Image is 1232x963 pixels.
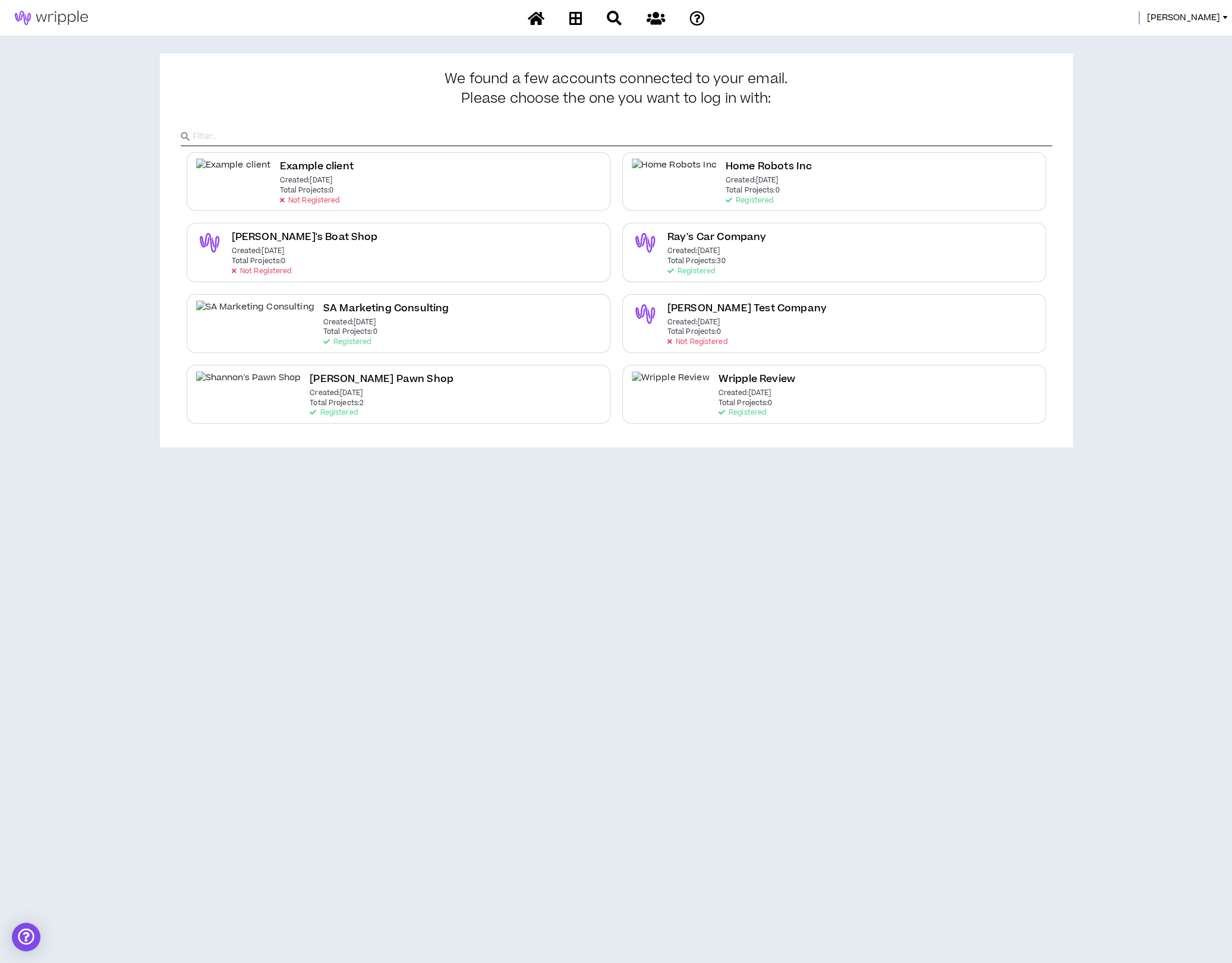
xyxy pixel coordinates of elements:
h2: Example client [279,159,353,175]
h2: [PERSON_NAME] Pawn Shop [310,371,453,387]
p: Total Projects: 0 [667,328,721,336]
h2: Wripple Review [718,371,795,387]
img: Wripple Review [632,371,710,398]
p: Registered [667,267,715,276]
span: Please choose the one you want to log in with: [461,91,771,108]
img: Example client [196,159,271,185]
p: Created: [DATE] [232,247,285,255]
h3: We found a few accounts connected to your email. [181,71,1052,107]
p: Created: [DATE] [667,318,720,327]
p: Total Projects: 0 [232,257,286,266]
p: Not Registered [667,338,727,346]
p: Total Projects: 30 [667,257,726,266]
h2: Home Robots Inc [726,159,812,175]
img: Shannon's Pawn Shop [196,371,301,398]
img: Ray's Car Company [632,229,658,256]
p: Created: [DATE] [279,176,332,185]
h2: SA Marketing Consulting [323,301,449,317]
img: SA Marketing Consulting [196,301,314,327]
p: Total Projects: 0 [718,399,772,408]
p: Created: [DATE] [726,176,779,185]
img: Shannon Test Company [632,301,658,327]
h2: [PERSON_NAME]'s Boat Shop [232,229,378,245]
span: [PERSON_NAME] [1146,11,1220,24]
p: Not Registered [232,267,292,276]
p: Created: [DATE] [718,389,771,397]
p: Not Registered [279,197,339,205]
p: Registered [726,197,773,205]
p: Created: [DATE] [667,247,720,255]
p: Total Projects: 0 [323,328,377,336]
p: Total Projects: 0 [279,187,333,195]
div: Open Intercom Messenger [12,923,40,951]
h2: [PERSON_NAME] Test Company [667,301,827,317]
p: Created: [DATE] [310,389,363,397]
p: Registered [718,409,765,417]
p: Created: [DATE] [323,318,376,327]
p: Total Projects: 2 [310,399,364,408]
p: Registered [310,409,357,417]
img: Home Robots Inc [632,159,717,185]
p: Registered [323,338,371,346]
h2: Ray's Car Company [667,229,767,245]
p: Total Projects: 0 [726,187,780,195]
img: Lorri's Boat Shop [196,229,223,256]
input: Filter.. [193,128,1052,146]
